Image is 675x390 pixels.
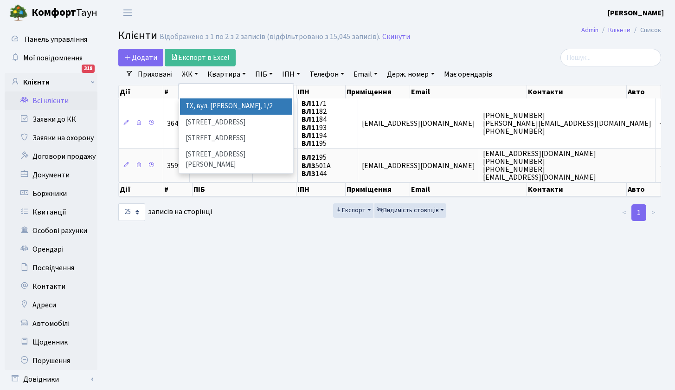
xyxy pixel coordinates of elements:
b: ВЛ3 [302,169,315,179]
a: Держ. номер [383,66,438,82]
input: Пошук... [560,49,661,66]
a: Адреси [5,296,97,314]
th: Email [410,85,527,98]
select: записів на сторінці [118,203,145,221]
a: Скинути [382,32,410,41]
span: 195 501А 144 [302,153,331,179]
span: [EMAIL_ADDRESS][DOMAIN_NAME] [362,161,475,171]
span: Панель управління [25,34,87,45]
th: Дії [119,182,163,196]
th: Авто [627,182,661,196]
span: [EMAIL_ADDRESS][DOMAIN_NAME] [362,118,475,129]
li: [STREET_ADDRESS] [180,115,292,131]
a: Порушення [5,351,97,370]
a: Квартира [204,66,250,82]
a: Квитанції [5,203,97,221]
th: ІПН [296,85,346,98]
b: ВЛ1 [302,115,315,125]
a: 1 [631,204,646,221]
th: # [163,182,192,196]
b: ВЛ1 [302,98,315,109]
a: Приховані [134,66,176,82]
a: Довідники [5,370,97,389]
li: [STREET_ADDRESS] [180,130,292,147]
span: Додати [124,52,157,63]
th: Контакти [527,85,627,98]
th: ІПН [296,182,346,196]
b: [PERSON_NAME] [608,8,664,18]
button: Переключити навігацію [116,5,139,20]
th: Приміщення [346,182,410,196]
a: Заявки до КК [5,110,97,129]
div: Відображено з 1 по 2 з 2 записів (відфільтровано з 15,045 записів). [160,32,380,41]
a: Email [350,66,381,82]
b: ВЛ3 [302,161,315,171]
span: [EMAIL_ADDRESS][DOMAIN_NAME] [PHONE_NUMBER] [PHONE_NUMBER] [EMAIL_ADDRESS][DOMAIN_NAME] [483,149,596,182]
span: 36433 [167,118,186,129]
a: Мої повідомлення318 [5,49,97,67]
span: Клієнти [118,27,157,44]
a: Має орендарів [440,66,496,82]
button: Видимість стовпців [374,203,447,218]
a: ІПН [278,66,304,82]
th: Дії [119,85,163,98]
span: 35995 [167,161,186,171]
a: Експорт в Excel [165,49,236,66]
b: ВЛ1 [302,106,315,117]
span: - [659,161,662,171]
a: Посвідчення [5,259,97,277]
img: logo.png [9,4,28,22]
a: Додати [118,49,163,66]
a: Всі клієнти [5,91,97,110]
th: ПІБ [193,182,296,196]
th: Авто [627,85,661,98]
a: Панель управління [5,30,97,49]
b: ВЛ1 [302,130,315,141]
a: Клієнти [5,73,97,91]
a: Документи [5,166,97,184]
span: 171 182 184 193 194 195 [302,98,327,149]
th: Приміщення [346,85,410,98]
span: [PHONE_NUMBER] [PERSON_NAME][EMAIL_ADDRESS][DOMAIN_NAME] [PHONE_NUMBER] [483,110,651,136]
th: Email [410,182,527,196]
span: Експорт [335,206,366,215]
nav: breadcrumb [567,20,675,40]
b: Комфорт [32,5,76,20]
li: [STREET_ADDRESS][PERSON_NAME] [180,147,292,173]
span: Видимість стовпців [377,206,439,215]
a: Боржники [5,184,97,203]
label: записів на сторінці [118,203,212,221]
span: Таун [32,5,97,21]
a: Договори продажу [5,147,97,166]
a: ПІБ [251,66,276,82]
li: ТХ, вул. [PERSON_NAME], 1/2 [180,98,292,115]
b: ВЛ1 [302,138,315,149]
button: Експорт [333,203,373,218]
div: 318 [82,65,95,73]
a: ЖК [178,66,202,82]
a: Особові рахунки [5,221,97,240]
a: Орендарі [5,240,97,259]
b: ВЛ2 [302,153,315,163]
a: Телефон [306,66,348,82]
a: Клієнти [608,25,630,35]
a: Щоденник [5,333,97,351]
a: Заявки на охорону [5,129,97,147]
a: [PERSON_NAME] [608,7,664,19]
span: Мої повідомлення [23,53,83,63]
span: - [659,118,662,129]
a: Контакти [5,277,97,296]
th: # [163,85,192,98]
th: Контакти [527,182,627,196]
b: ВЛ1 [302,123,315,133]
a: Автомобілі [5,314,97,333]
li: Список [630,25,661,35]
a: Admin [581,25,598,35]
